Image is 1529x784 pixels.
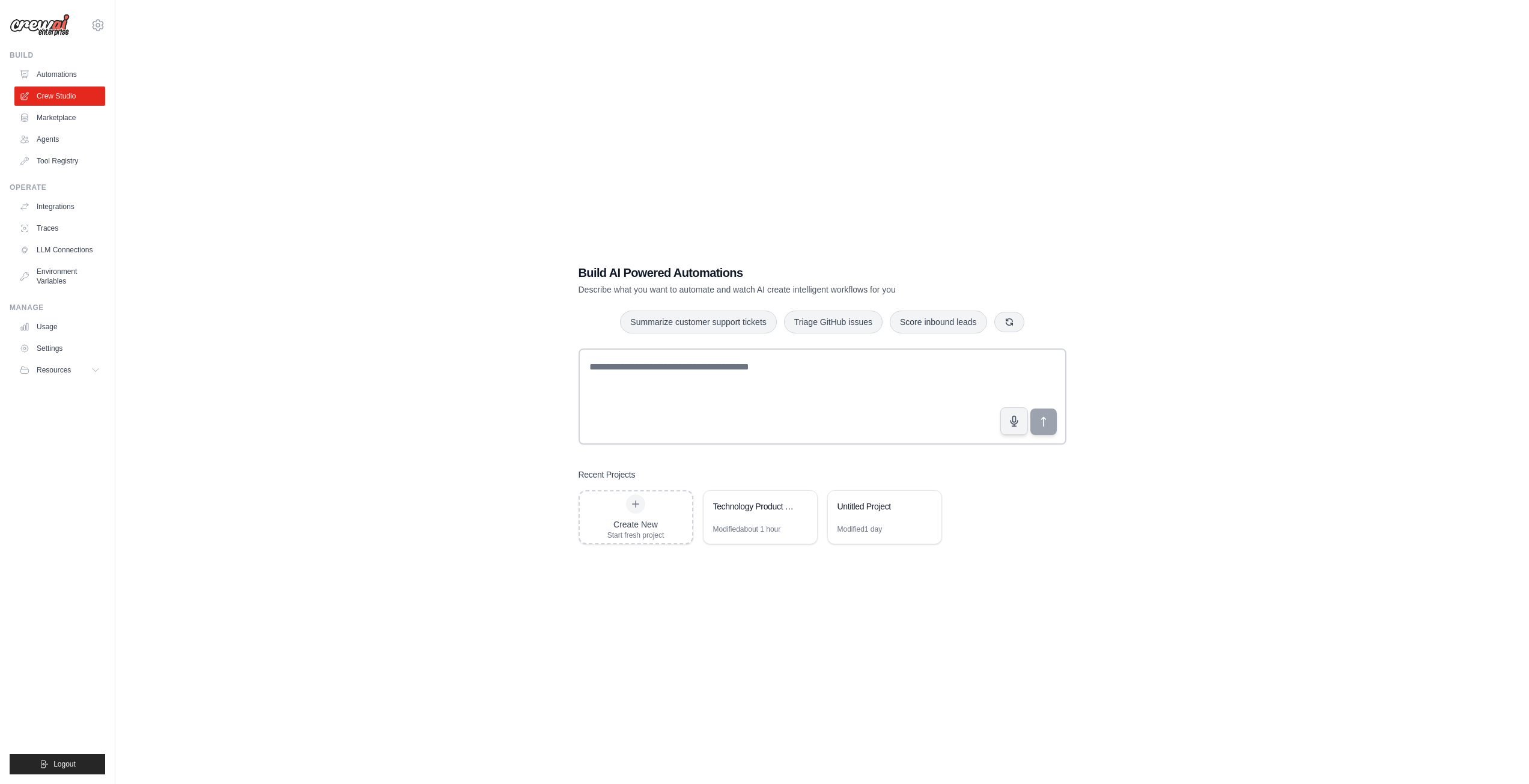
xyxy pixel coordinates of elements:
[14,130,105,149] a: Agents
[607,530,664,540] div: Start fresh project
[10,50,105,60] div: Build
[10,14,70,37] img: Logo
[37,365,71,375] span: Resources
[14,87,105,106] a: Crew Studio
[53,759,76,769] span: Logout
[14,317,105,336] a: Usage
[607,518,664,530] div: Create New
[10,754,105,774] button: Logout
[10,183,105,192] div: Operate
[713,500,795,512] div: Technology Product Research Automation
[890,311,987,333] button: Score inbound leads
[579,284,982,296] p: Describe what you want to automate and watch AI create intelligent workflows for you
[579,469,636,481] h3: Recent Projects
[994,312,1024,332] button: Get new suggestions
[14,339,105,358] a: Settings
[713,524,781,534] div: Modified about 1 hour
[14,219,105,238] a: Traces
[14,240,105,260] a: LLM Connections
[14,65,105,84] a: Automations
[837,500,920,512] div: Untitled Project
[620,311,776,333] button: Summarize customer support tickets
[1000,407,1028,435] button: Click to speak your automation idea
[10,303,105,312] div: Manage
[14,360,105,380] button: Resources
[14,262,105,291] a: Environment Variables
[784,311,883,333] button: Triage GitHub issues
[579,264,982,281] h1: Build AI Powered Automations
[14,108,105,127] a: Marketplace
[837,524,883,534] div: Modified 1 day
[14,151,105,171] a: Tool Registry
[14,197,105,216] a: Integrations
